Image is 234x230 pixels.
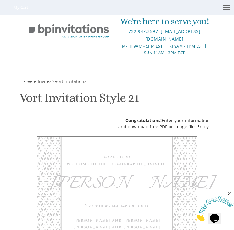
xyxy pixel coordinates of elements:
[145,28,200,42] a: [EMAIL_ADDRESS][DOMAIN_NAME]
[23,20,115,42] img: BP Invitation Loft
[117,28,211,43] div: |
[125,117,162,123] span: Congratulations!
[50,154,184,168] div: Mazel Tov! Welcome to the [DEMOGRAPHIC_DATA] of
[118,117,210,124] div: Enter your information
[50,202,184,209] div: פרשת ראה שבת מברכים חדש אלול
[195,191,234,221] iframe: chat widget
[54,78,86,84] a: Vort Invitations
[128,28,158,34] a: 732.947.3597
[118,124,210,130] div: and download free PDF or Image file. Enjoy!
[117,15,211,28] div: We're here to serve you!
[23,78,52,84] a: Free e-Invites
[117,43,211,56] div: M-Th 9am - 5pm EST | Fri 9am - 1pm EST | Sun 11am - 3pm EST
[52,78,86,84] span: >
[55,78,86,84] span: Vort Invitations
[50,180,184,187] div: [PERSON_NAME]
[19,91,139,109] h1: Vort Invitation Style 21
